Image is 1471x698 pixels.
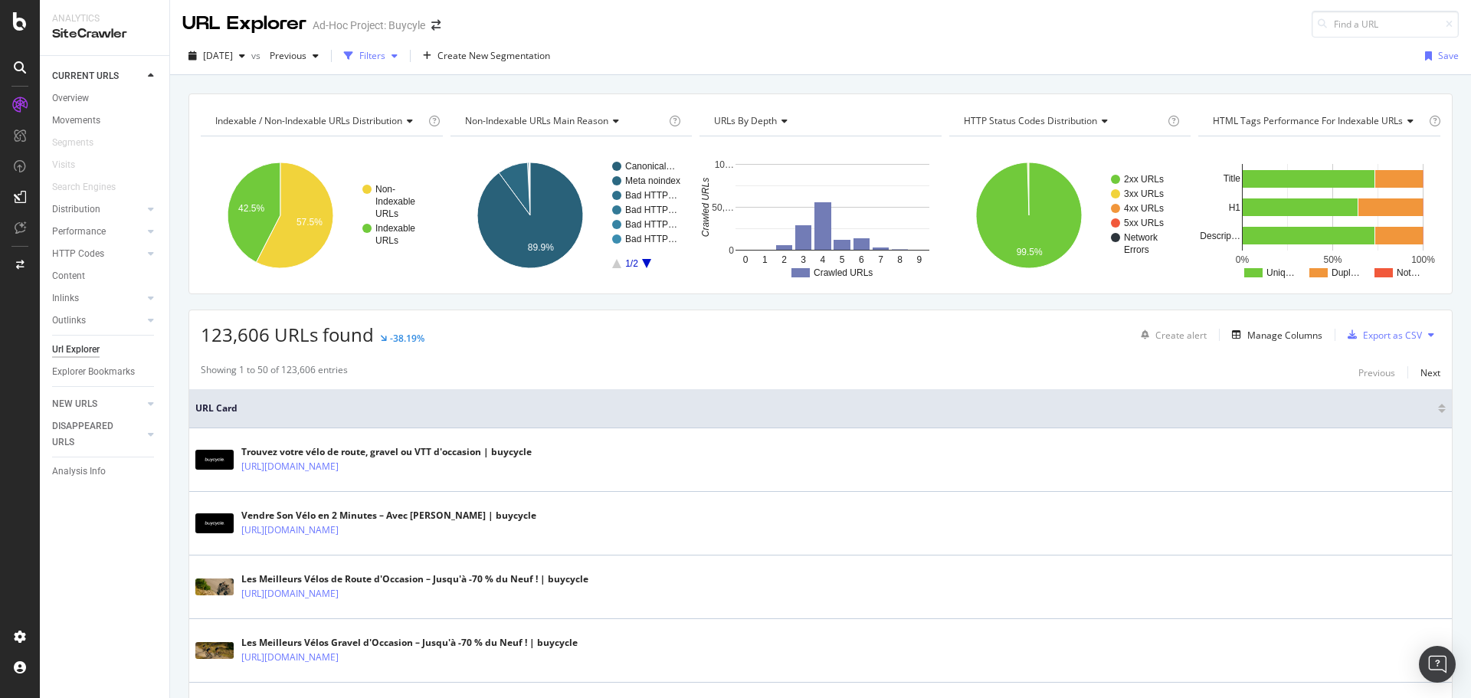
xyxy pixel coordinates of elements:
[1210,109,1426,133] h4: HTML Tags Performance for Indexable URLs
[1124,188,1164,199] text: 3xx URLs
[1213,114,1403,127] span: HTML Tags Performance for Indexable URLs
[898,254,903,265] text: 8
[917,254,922,265] text: 9
[1226,326,1322,344] button: Manage Columns
[52,290,143,306] a: Inlinks
[52,157,90,173] a: Visits
[52,246,104,262] div: HTTP Codes
[1229,202,1241,213] text: H1
[52,342,100,358] div: Url Explorer
[431,20,441,31] div: arrow-right-arrow-left
[1363,329,1422,342] div: Export as CSV
[212,109,425,133] h4: Indexable / Non-Indexable URLs Distribution
[417,44,556,68] button: Create New Segmentation
[195,513,234,533] img: main image
[1419,646,1456,683] div: Open Intercom Messenger
[949,149,1191,282] svg: A chart.
[52,268,159,284] a: Content
[52,113,100,129] div: Movements
[743,254,749,265] text: 0
[52,90,159,107] a: Overview
[961,109,1165,133] h4: HTTP Status Codes Distribution
[52,290,79,306] div: Inlinks
[1201,231,1241,241] text: Descrip…
[241,650,339,665] a: [URL][DOMAIN_NAME]
[375,223,415,234] text: Indexable
[1419,44,1459,68] button: Save
[338,44,404,68] button: Filters
[1224,173,1241,184] text: Title
[201,322,374,347] span: 123,606 URLs found
[375,184,395,195] text: Non-
[52,364,159,380] a: Explorer Bookmarks
[52,179,131,195] a: Search Engines
[52,179,116,195] div: Search Engines
[241,445,532,459] div: Trouvez votre vélo de route, gravel ou VTT d'occasion | buycycle
[1155,329,1207,342] div: Create alert
[52,135,109,151] a: Segments
[241,509,536,523] div: Vendre Son Vélo en 2 Minutes – Avec [PERSON_NAME] | buycycle
[859,254,864,265] text: 6
[437,49,550,62] span: Create New Segmentation
[1124,232,1158,243] text: Network
[1124,174,1164,185] text: 2xx URLs
[1358,366,1395,379] div: Previous
[264,44,325,68] button: Previous
[1412,254,1436,265] text: 100%
[201,363,348,382] div: Showing 1 to 50 of 123,606 entries
[52,396,143,412] a: NEW URLS
[699,149,942,282] div: A chart.
[1438,49,1459,62] div: Save
[715,159,734,170] text: 10…
[52,90,89,107] div: Overview
[729,245,735,256] text: 0
[375,235,398,246] text: URLs
[52,224,106,240] div: Performance
[714,114,777,127] span: URLs by Depth
[182,44,251,68] button: [DATE]
[52,12,157,25] div: Analytics
[201,149,443,282] svg: A chart.
[52,464,159,480] a: Analysis Info
[52,268,85,284] div: Content
[1312,11,1459,38] input: Find a URL
[390,332,424,345] div: -38.19%
[241,572,588,586] div: Les Meilleurs Vélos de Route d'Occasion – Jusqu'à -70 % du Neuf ! | buycycle
[713,202,735,213] text: 50,…
[359,49,385,62] div: Filters
[964,114,1097,127] span: HTTP Status Codes Distribution
[1198,149,1440,282] svg: A chart.
[450,149,693,282] svg: A chart.
[52,157,75,173] div: Visits
[52,224,143,240] a: Performance
[1358,363,1395,382] button: Previous
[1124,244,1149,255] text: Errors
[251,49,264,62] span: vs
[52,68,143,84] a: CURRENT URLS
[462,109,667,133] h4: Non-Indexable URLs Main Reason
[762,254,768,265] text: 1
[195,578,234,595] img: main image
[241,459,339,474] a: [URL][DOMAIN_NAME]
[781,254,787,265] text: 2
[264,49,306,62] span: Previous
[203,49,233,62] span: 2025 Aug. 18th
[52,342,159,358] a: Url Explorer
[52,113,159,129] a: Movements
[195,642,234,659] img: main image
[465,114,608,127] span: Non-Indexable URLs Main Reason
[801,254,807,265] text: 3
[52,313,143,329] a: Outlinks
[700,178,711,237] text: Crawled URLs
[625,161,675,172] text: Canonical…
[182,11,306,37] div: URL Explorer
[840,254,845,265] text: 5
[238,203,264,214] text: 42.5%
[52,418,129,451] div: DISAPPEARED URLS
[1016,247,1042,257] text: 99.5%
[1266,267,1295,278] text: Uniq…
[711,109,928,133] h4: URLs by Depth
